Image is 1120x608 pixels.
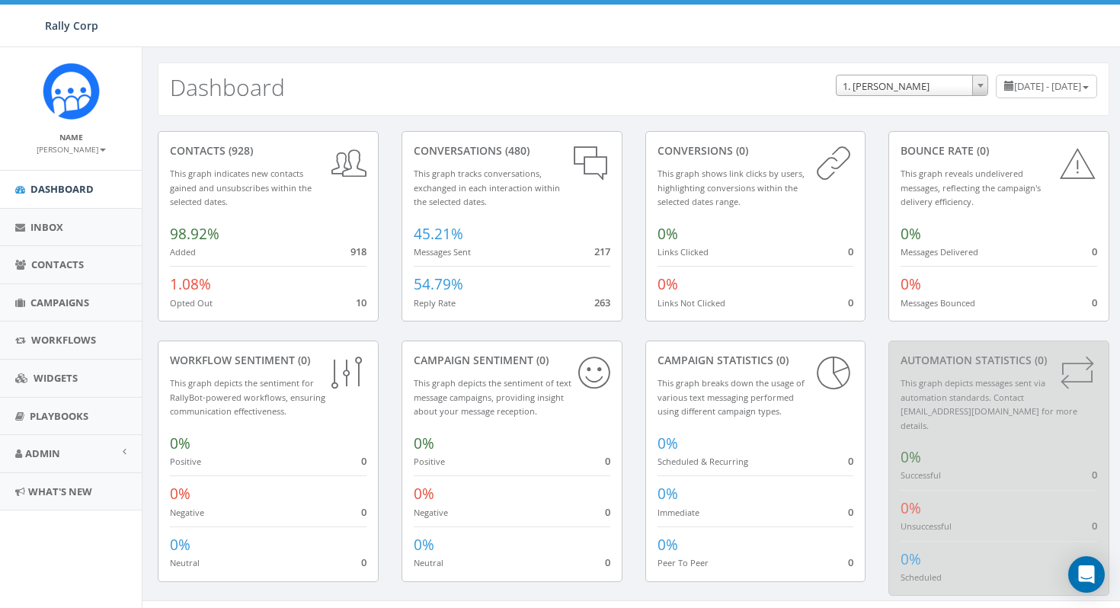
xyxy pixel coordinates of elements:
small: Added [170,246,196,258]
div: conversions [658,143,854,158]
span: 0% [658,434,678,453]
small: This graph shows link clicks by users, highlighting conversions within the selected dates range. [658,168,805,207]
span: 0 [1092,468,1097,482]
span: Workflows [31,333,96,347]
small: [PERSON_NAME] [37,144,106,155]
small: Positive [170,456,201,467]
small: This graph indicates new contacts gained and unsubscribes within the selected dates. [170,168,312,207]
small: This graph depicts messages sent via automation standards. Contact [EMAIL_ADDRESS][DOMAIN_NAME] f... [901,377,1077,431]
span: 263 [594,296,610,309]
small: Scheduled [901,571,942,583]
span: (0) [1032,353,1047,367]
span: 0 [848,245,853,258]
div: Workflow Sentiment [170,353,366,368]
span: 10 [356,296,366,309]
span: 45.21% [414,224,463,244]
span: 0 [1092,296,1097,309]
small: Links Not Clicked [658,297,725,309]
img: Icon_1.png [43,62,100,120]
span: 0% [414,535,434,555]
small: Opted Out [170,297,213,309]
small: Links Clicked [658,246,709,258]
div: Campaign Sentiment [414,353,610,368]
span: 0 [361,454,366,468]
div: Automation Statistics [901,353,1097,368]
span: (0) [295,353,310,367]
div: contacts [170,143,366,158]
div: Open Intercom Messenger [1068,556,1105,593]
span: 0% [901,224,921,244]
span: 1. James Martin [836,75,988,96]
span: 0% [901,549,921,569]
small: This graph reveals undelivered messages, reflecting the campaign's delivery efficiency. [901,168,1041,207]
small: This graph breaks down the usage of various text messaging performed using different campaign types. [658,377,805,417]
span: 0 [361,555,366,569]
span: 0% [658,224,678,244]
small: Scheduled & Recurring [658,456,748,467]
span: 0% [901,498,921,518]
span: 0 [605,454,610,468]
span: 0 [1092,519,1097,533]
span: 0 [1092,245,1097,258]
span: Contacts [31,258,84,271]
span: 918 [350,245,366,258]
span: (480) [502,143,530,158]
small: This graph depicts the sentiment for RallyBot-powered workflows, ensuring communication effective... [170,377,325,417]
a: [PERSON_NAME] [37,142,106,155]
small: Messages Sent [414,246,471,258]
span: What's New [28,485,92,498]
small: Negative [414,507,448,518]
span: 0% [658,535,678,555]
small: Peer To Peer [658,557,709,568]
span: 0% [414,434,434,453]
span: Playbooks [30,409,88,423]
div: conversations [414,143,610,158]
span: 1.08% [170,274,211,294]
span: 0% [901,274,921,294]
h2: Dashboard [170,75,285,100]
span: 217 [594,245,610,258]
span: Dashboard [30,182,94,196]
small: Neutral [170,557,200,568]
span: 0 [848,555,853,569]
span: 0% [170,434,190,453]
span: Admin [25,446,60,460]
small: This graph depicts the sentiment of text message campaigns, providing insight about your message ... [414,377,571,417]
small: Name [59,132,83,142]
span: (0) [974,143,989,158]
span: Widgets [34,371,78,385]
small: Successful [901,469,941,481]
span: 0 [361,505,366,519]
span: 0% [658,484,678,504]
span: Campaigns [30,296,89,309]
span: 0 [605,505,610,519]
small: Neutral [414,557,443,568]
span: 98.92% [170,224,219,244]
small: Positive [414,456,445,467]
span: 0 [848,505,853,519]
span: (0) [733,143,748,158]
span: (928) [226,143,253,158]
span: Rally Corp [45,18,98,33]
div: Bounce Rate [901,143,1097,158]
span: (0) [773,353,789,367]
span: 0% [658,274,678,294]
div: Campaign Statistics [658,353,854,368]
span: 0% [414,484,434,504]
span: 1. James Martin [837,75,987,97]
span: 0% [170,535,190,555]
small: Messages Bounced [901,297,975,309]
small: Messages Delivered [901,246,978,258]
small: Negative [170,507,204,518]
span: 0 [605,555,610,569]
span: [DATE] - [DATE] [1014,79,1081,93]
span: Inbox [30,220,63,234]
small: This graph tracks conversations, exchanged in each interaction within the selected dates. [414,168,560,207]
span: 0% [901,447,921,467]
span: (0) [533,353,549,367]
span: 0 [848,296,853,309]
span: 54.79% [414,274,463,294]
small: Unsuccessful [901,520,952,532]
small: Immediate [658,507,699,518]
span: 0 [848,454,853,468]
